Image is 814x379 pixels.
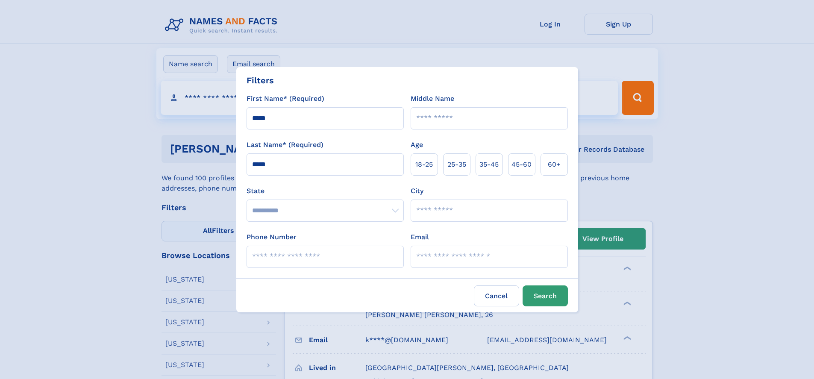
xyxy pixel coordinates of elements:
button: Search [523,285,568,306]
span: 35‑45 [479,159,499,170]
span: 60+ [548,159,561,170]
span: 45‑60 [511,159,532,170]
span: 18‑25 [415,159,433,170]
label: Age [411,140,423,150]
label: State [247,186,404,196]
label: Phone Number [247,232,297,242]
label: Last Name* (Required) [247,140,323,150]
div: Filters [247,74,274,87]
label: Middle Name [411,94,454,104]
label: Cancel [474,285,519,306]
label: First Name* (Required) [247,94,324,104]
label: City [411,186,423,196]
label: Email [411,232,429,242]
span: 25‑35 [447,159,466,170]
